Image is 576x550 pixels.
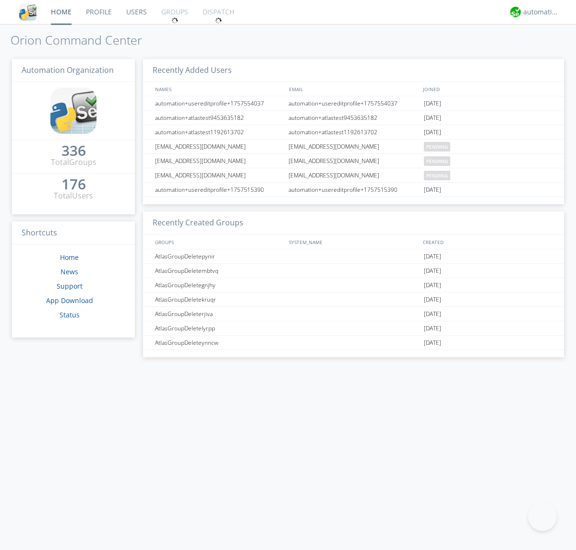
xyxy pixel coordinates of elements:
[50,88,96,134] img: cddb5a64eb264b2086981ab96f4c1ba7
[54,190,93,201] div: Total Users
[61,146,86,155] div: 336
[286,168,421,182] div: [EMAIL_ADDRESS][DOMAIN_NAME]
[153,293,286,306] div: AtlasGroupDeletekruqr
[51,157,96,168] div: Total Groups
[286,183,421,197] div: automation+usereditprofile+1757515390
[424,156,450,166] span: pending
[12,222,135,245] h3: Shortcuts
[60,310,80,319] a: Status
[424,307,441,321] span: [DATE]
[61,179,86,190] a: 176
[143,59,564,82] h3: Recently Added Users
[46,296,93,305] a: App Download
[153,111,286,125] div: automation+atlastest9453635182
[153,336,286,350] div: AtlasGroupDeleteynncw
[153,82,284,96] div: NAMES
[143,96,564,111] a: automation+usereditprofile+1757554037automation+usereditprofile+1757554037[DATE]
[60,253,79,262] a: Home
[143,264,564,278] a: AtlasGroupDeletembtvq[DATE]
[153,321,286,335] div: AtlasGroupDeletelyrpp
[153,249,286,263] div: AtlasGroupDeletepynir
[19,3,36,21] img: cddb5a64eb264b2086981ab96f4c1ba7
[143,183,564,197] a: automation+usereditprofile+1757515390automation+usereditprofile+1757515390[DATE]
[143,154,564,168] a: [EMAIL_ADDRESS][DOMAIN_NAME][EMAIL_ADDRESS][DOMAIN_NAME]pending
[424,264,441,278] span: [DATE]
[143,249,564,264] a: AtlasGroupDeletepynir[DATE]
[153,140,286,153] div: [EMAIL_ADDRESS][DOMAIN_NAME]
[424,142,450,152] span: pending
[287,82,420,96] div: EMAIL
[287,235,420,249] div: SYSTEM_NAME
[171,17,178,24] img: spin.svg
[143,278,564,293] a: AtlasGroupDeletegnjhy[DATE]
[153,264,286,278] div: AtlasGroupDeletembtvq
[153,278,286,292] div: AtlasGroupDeletegnjhy
[424,336,441,350] span: [DATE]
[286,140,421,153] div: [EMAIL_ADDRESS][DOMAIN_NAME]
[22,65,114,75] span: Automation Organization
[424,125,441,140] span: [DATE]
[143,307,564,321] a: AtlasGroupDeleterjiva[DATE]
[143,125,564,140] a: automation+atlastest1192613702automation+atlastest1192613702[DATE]
[143,211,564,235] h3: Recently Created Groups
[143,336,564,350] a: AtlasGroupDeleteynncw[DATE]
[424,278,441,293] span: [DATE]
[424,293,441,307] span: [DATE]
[215,17,222,24] img: spin.svg
[424,249,441,264] span: [DATE]
[286,111,421,125] div: automation+atlastest9453635182
[528,502,557,531] iframe: Toggle Customer Support
[143,140,564,154] a: [EMAIL_ADDRESS][DOMAIN_NAME][EMAIL_ADDRESS][DOMAIN_NAME]pending
[286,154,421,168] div: [EMAIL_ADDRESS][DOMAIN_NAME]
[143,321,564,336] a: AtlasGroupDeletelyrpp[DATE]
[153,183,286,197] div: automation+usereditprofile+1757515390
[153,307,286,321] div: AtlasGroupDeleterjiva
[61,179,86,189] div: 176
[153,125,286,139] div: automation+atlastest1192613702
[153,235,284,249] div: GROUPS
[424,321,441,336] span: [DATE]
[143,111,564,125] a: automation+atlastest9453635182automation+atlastest9453635182[DATE]
[510,7,521,17] img: d2d01cd9b4174d08988066c6d424eccd
[143,293,564,307] a: AtlasGroupDeletekruqr[DATE]
[286,96,421,110] div: automation+usereditprofile+1757554037
[60,267,78,276] a: News
[420,82,555,96] div: JOINED
[286,125,421,139] div: automation+atlastest1192613702
[420,235,555,249] div: CREATED
[424,96,441,111] span: [DATE]
[153,96,286,110] div: automation+usereditprofile+1757554037
[424,183,441,197] span: [DATE]
[61,146,86,157] a: 336
[143,168,564,183] a: [EMAIL_ADDRESS][DOMAIN_NAME][EMAIL_ADDRESS][DOMAIN_NAME]pending
[153,154,286,168] div: [EMAIL_ADDRESS][DOMAIN_NAME]
[424,111,441,125] span: [DATE]
[153,168,286,182] div: [EMAIL_ADDRESS][DOMAIN_NAME]
[523,7,559,17] div: automation+atlas
[57,281,83,291] a: Support
[424,171,450,180] span: pending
